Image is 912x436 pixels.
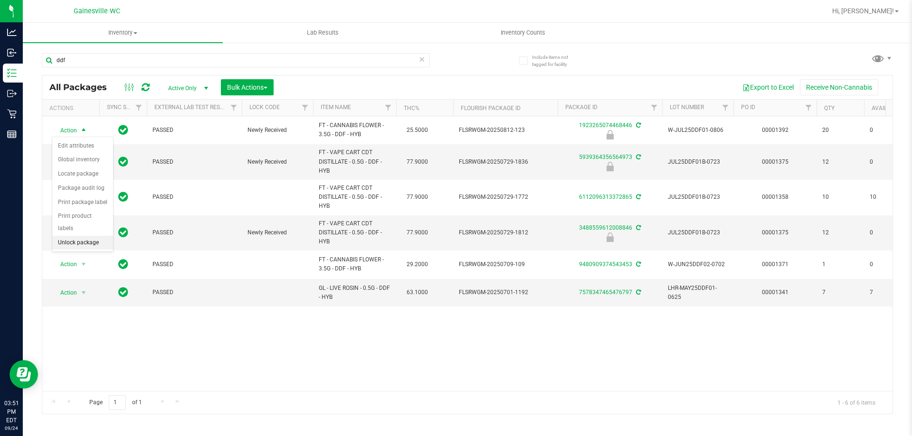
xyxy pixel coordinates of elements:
[118,258,128,271] span: In Sync
[800,79,878,95] button: Receive Non-Cannabis
[565,104,598,111] a: Package ID
[9,360,38,389] iframe: Resource center
[579,194,632,200] a: 6112096313372865
[49,105,95,111] div: Actions
[488,28,558,37] span: Inventory Counts
[670,104,704,111] a: Lot Number
[402,155,433,169] span: 77.9000
[52,258,77,271] span: Action
[736,79,800,95] button: Export to Excel
[801,100,817,116] a: Filter
[319,148,390,176] span: FT - VAPE CART CDT DISTILLATE - 0.5G - DDF - HYB
[635,122,641,129] span: Sync from Compliance System
[830,395,883,409] span: 1 - 6 of 6 items
[152,158,236,167] span: PASSED
[249,104,280,111] a: Lock Code
[635,224,641,231] span: Sync from Compliance System
[635,154,641,160] span: Sync from Compliance System
[668,158,728,167] span: JUL25DDF01B-0723
[118,190,128,204] span: In Sync
[822,288,858,297] span: 7
[52,153,113,167] li: Global inventory
[579,154,632,160] a: 5939364356564973
[152,126,236,135] span: PASSED
[118,226,128,239] span: In Sync
[579,289,632,296] a: 7578347465476797
[461,105,521,111] a: Flourish Package ID
[7,28,17,37] inline-svg: Analytics
[78,258,90,271] span: select
[247,228,307,237] span: Newly Received
[107,104,143,111] a: Sync Status
[822,260,858,269] span: 1
[635,261,641,268] span: Sync from Compliance System
[870,260,906,269] span: 0
[418,53,425,65] span: Clear
[7,89,17,98] inline-svg: Outbound
[226,100,242,116] a: Filter
[52,139,113,153] li: Edit attributes
[646,100,662,116] a: Filter
[822,126,858,135] span: 20
[459,288,552,297] span: FLSRWGM-20250701-1192
[7,109,17,119] inline-svg: Retail
[832,7,894,15] span: Hi, [PERSON_NAME]!
[556,232,664,242] div: Newly Received
[152,260,236,269] span: PASSED
[762,194,788,200] a: 00001358
[23,28,223,37] span: Inventory
[49,82,116,93] span: All Packages
[319,255,390,273] span: FT - CANNABIS FLOWER - 3.5G - DDF - HYB
[319,184,390,211] span: FT - VAPE CART CDT DISTILLATE - 0.5G - DDF - HYB
[459,260,552,269] span: FLSRWGM-20250709-109
[221,79,274,95] button: Bulk Actions
[402,226,433,240] span: 77.9000
[762,158,788,165] a: 00001375
[870,228,906,237] span: 0
[870,193,906,202] span: 10
[402,123,433,137] span: 25.5000
[118,123,128,137] span: In Sync
[52,124,77,137] span: Action
[824,105,835,111] a: Qty
[402,286,433,299] span: 63.1000
[579,122,632,129] a: 1923265074468446
[423,23,623,43] a: Inventory Counts
[297,100,313,116] a: Filter
[402,258,433,271] span: 29.2000
[459,158,552,167] span: FLSRWGM-20250729-1836
[131,100,147,116] a: Filter
[78,286,90,299] span: select
[78,124,90,137] span: select
[668,193,728,202] span: JUL25DDF01B-0723
[741,104,755,111] a: PO ID
[247,158,307,167] span: Newly Received
[872,105,900,111] a: Available
[870,158,906,167] span: 0
[152,193,236,202] span: PASSED
[870,288,906,297] span: 7
[319,284,390,302] span: GL - LIVE ROSIN - 0.5G - DDF - HYB
[459,228,552,237] span: FLSRWGM-20250729-1812
[42,53,430,67] input: Search Package ID, Item Name, SKU, Lot or Part Number...
[579,224,632,231] a: 3488559612008846
[762,229,788,236] a: 00001375
[118,286,128,299] span: In Sync
[870,126,906,135] span: 0
[7,48,17,57] inline-svg: Inbound
[822,228,858,237] span: 12
[822,193,858,202] span: 10
[152,288,236,297] span: PASSED
[74,7,120,15] span: Gainesville WC
[118,155,128,168] span: In Sync
[459,193,552,202] span: FLSRWGM-20250729-1772
[321,104,351,111] a: Item Name
[319,219,390,247] span: FT - VAPE CART CDT DISTILLATE - 0.5G - DDF - HYB
[52,167,113,181] li: Locate package
[227,83,267,91] span: Bulk Actions
[52,236,113,250] li: Unlock package
[380,100,396,116] a: Filter
[154,104,229,111] a: External Lab Test Result
[556,162,664,171] div: Newly Received
[404,105,419,111] a: THC%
